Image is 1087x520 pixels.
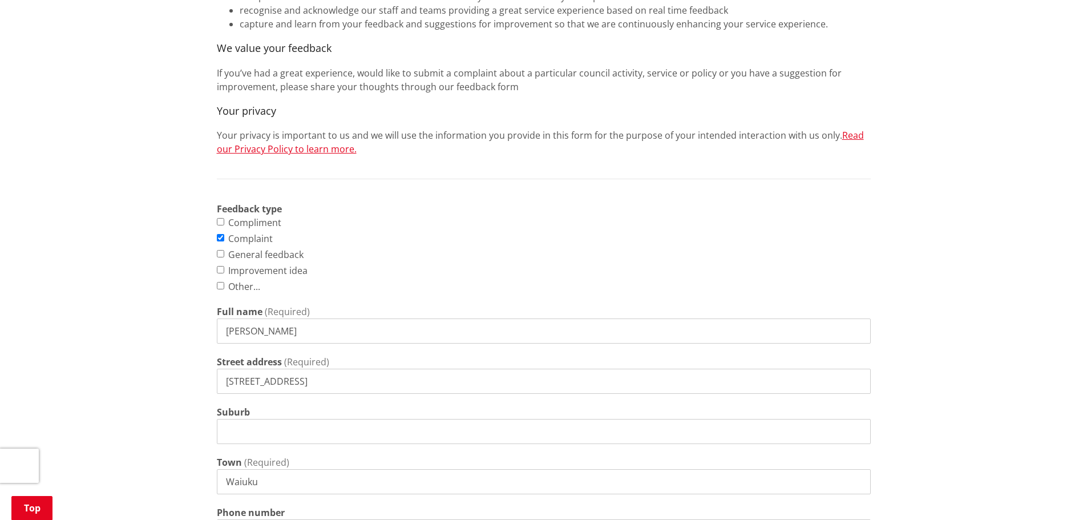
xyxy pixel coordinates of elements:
[217,129,864,155] a: Read our Privacy Policy to learn more.
[1035,472,1076,513] iframe: Messenger Launcher
[228,248,304,261] label: General feedback
[228,280,260,293] label: Other...
[217,319,871,344] input: e.g. John Smith
[284,356,329,368] span: (Required)
[217,105,871,118] h4: Your privacy
[11,496,52,520] a: Top
[244,456,289,469] span: (Required)
[228,264,308,277] label: Improvement idea
[217,455,242,469] label: Town
[217,405,250,419] label: Suburb
[217,506,285,519] label: Phone number
[228,216,281,229] label: Compliment
[217,128,871,156] p: Your privacy is important to us and we will use the information you provide in this form for the ...
[217,42,871,55] h4: We value your feedback
[240,17,871,31] li: capture and learn from your feedback and suggestions for improvement so that we are continuously ...
[265,305,310,318] span: (Required)
[217,202,282,216] strong: Feedback type
[240,3,871,17] li: recognise and acknowledge our staff and teams providing a great service experience based on real ...
[217,66,871,94] p: If you’ve had a great experience, would like to submit a complaint about a particular council act...
[217,355,282,369] label: Street address
[228,232,273,245] label: Complaint
[217,305,262,319] label: Full name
